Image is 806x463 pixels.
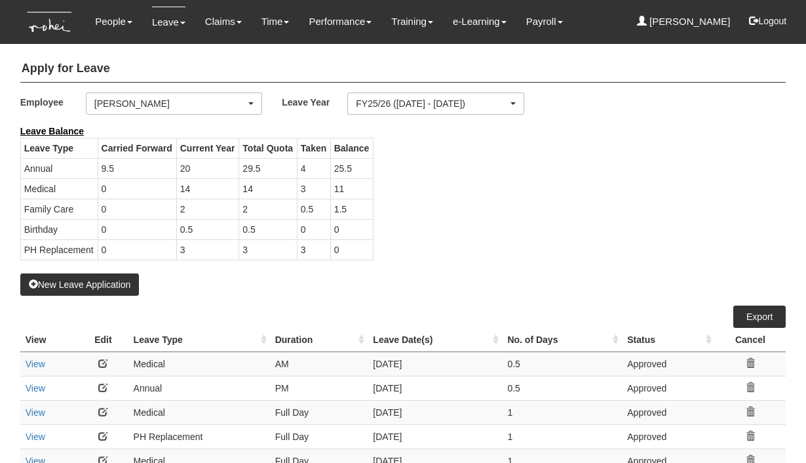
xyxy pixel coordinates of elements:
[502,352,622,376] td: 0.5
[368,400,502,424] td: [DATE]
[176,178,239,199] td: 14
[20,158,98,178] td: Annual
[282,92,347,111] label: Leave Year
[128,352,270,376] td: Medical
[176,199,239,219] td: 2
[270,400,368,424] td: Full Day
[270,424,368,449] td: Full Day
[176,138,239,158] th: Current Year
[330,178,373,199] td: 11
[297,178,330,199] td: 3
[239,219,297,239] td: 0.5
[622,352,714,376] td: Approved
[20,138,98,158] th: Leave Type
[98,199,176,219] td: 0
[86,92,263,115] button: [PERSON_NAME]
[176,158,239,178] td: 20
[239,239,297,260] td: 3
[26,407,45,418] a: View
[20,273,140,296] button: New Leave Application
[261,7,290,37] a: Time
[309,7,372,37] a: Performance
[347,92,524,115] button: FY25/26 ([DATE] - [DATE])
[733,306,786,328] a: Export
[270,328,368,352] th: Duration : activate to sort column ascending
[297,219,330,239] td: 0
[128,400,270,424] td: Medical
[637,7,731,37] a: [PERSON_NAME]
[502,424,622,449] td: 1
[239,158,297,178] td: 29.5
[26,383,45,393] a: View
[176,219,239,239] td: 0.5
[330,138,373,158] th: Balance
[239,178,297,199] td: 14
[20,239,98,260] td: PH Replacement
[622,376,714,400] td: Approved
[622,424,714,449] td: Approved
[20,92,86,111] label: Employee
[368,352,502,376] td: [DATE]
[453,7,507,37] a: e-Learning
[622,328,714,352] th: Status : activate to sort column ascending
[502,376,622,400] td: 0.5
[128,328,270,352] th: Leave Type : activate to sort column ascending
[330,158,373,178] td: 25.5
[20,219,98,239] td: Birthday
[297,239,330,260] td: 3
[368,424,502,449] td: [DATE]
[297,158,330,178] td: 4
[368,376,502,400] td: [DATE]
[297,199,330,219] td: 0.5
[26,432,45,442] a: View
[95,7,132,37] a: People
[356,97,508,110] div: FY25/26 ([DATE] - [DATE])
[330,199,373,219] td: 1.5
[176,239,239,260] td: 3
[526,7,563,37] a: Payroll
[715,328,786,352] th: Cancel
[270,376,368,400] td: PM
[98,138,176,158] th: Carried Forward
[330,219,373,239] td: 0
[205,7,242,37] a: Claims
[368,328,502,352] th: Leave Date(s) : activate to sort column ascending
[20,56,786,83] h4: Apply for Leave
[270,352,368,376] td: AM
[239,138,297,158] th: Total Quota
[622,400,714,424] td: Approved
[128,424,270,449] td: PH Replacement
[391,7,433,37] a: Training
[330,239,373,260] td: 0
[152,7,185,37] a: Leave
[740,5,796,37] button: Logout
[297,138,330,158] th: Taken
[98,239,176,260] td: 0
[239,199,297,219] td: 2
[98,178,176,199] td: 0
[98,219,176,239] td: 0
[20,126,84,136] b: Leave Balance
[98,158,176,178] td: 9.5
[502,328,622,352] th: No. of Days : activate to sort column ascending
[94,97,246,110] div: [PERSON_NAME]
[128,376,270,400] td: Annual
[20,199,98,219] td: Family Care
[78,328,128,352] th: Edit
[20,328,78,352] th: View
[502,400,622,424] td: 1
[26,359,45,369] a: View
[20,178,98,199] td: Medical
